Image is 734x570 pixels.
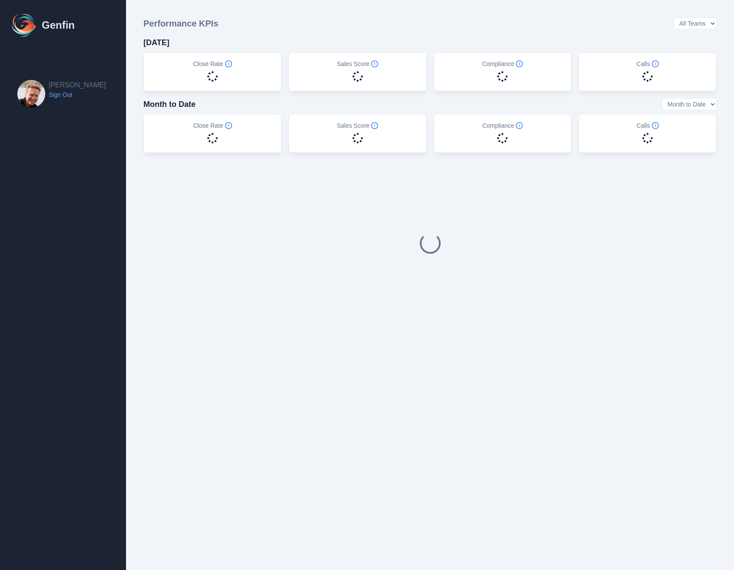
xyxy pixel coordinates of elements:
span: Info [516,122,523,129]
span: Info [371,122,378,129]
span: Info [225,60,232,67]
h4: Month to Date [143,98,196,110]
h4: [DATE] [143,36,169,49]
h1: Genfin [42,18,75,32]
img: Brian Dunagan [17,80,45,108]
h5: Sales Score [337,121,378,130]
h5: Compliance [482,121,523,130]
h3: Performance KPIs [143,17,218,30]
span: Info [371,60,378,67]
h5: Calls [637,60,659,68]
h5: Sales Score [337,60,378,68]
span: Info [225,122,232,129]
span: Info [652,60,659,67]
span: Info [652,122,659,129]
a: Sign Out [49,90,106,99]
span: Info [516,60,523,67]
img: Logo [10,11,38,39]
h5: Close Rate [193,60,232,68]
h5: Calls [637,121,659,130]
h5: Compliance [482,60,523,68]
h2: [PERSON_NAME] [49,80,106,90]
h5: Close Rate [193,121,232,130]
